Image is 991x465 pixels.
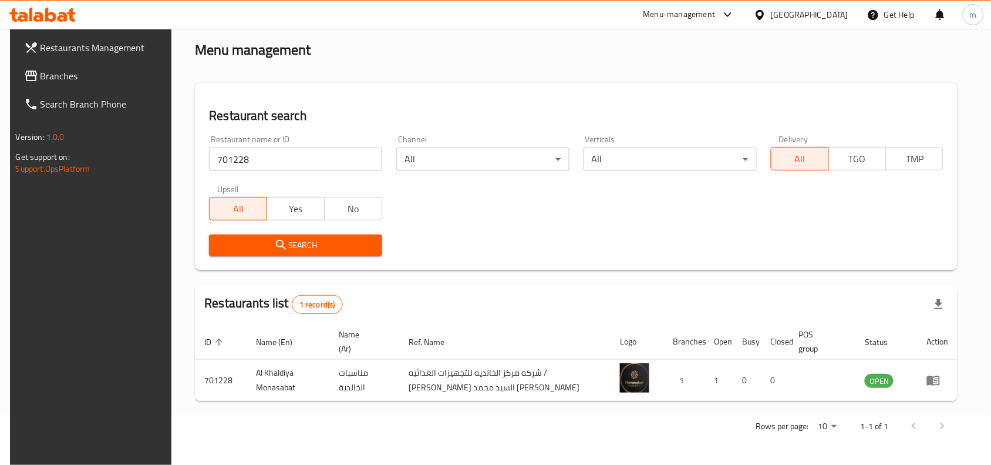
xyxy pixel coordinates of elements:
span: Search [218,238,373,253]
div: Total records count [292,295,343,314]
h2: Restaurant search [209,107,943,125]
span: 1.0.0 [46,129,65,145]
div: Rows per page: [813,418,841,436]
p: Rows per page: [756,419,808,434]
div: Menu-management [643,8,716,22]
span: All [214,200,262,218]
span: Name (En) [256,335,308,349]
span: Status [865,335,903,349]
th: Logo [611,324,663,360]
img: Al Khaldiya Monasabat [620,363,649,393]
span: ID [204,335,227,349]
span: Search Branch Phone [41,97,166,111]
th: Open [705,324,733,360]
div: Menu [926,373,948,387]
span: Ref. Name [409,335,460,349]
label: Delivery [779,135,808,143]
span: Restaurants Management [41,41,166,55]
span: POS group [798,327,841,356]
span: TGO [834,150,882,168]
table: enhanced table [195,324,958,402]
button: Yes [267,197,325,220]
td: 701228 [195,360,247,402]
div: All [584,148,757,171]
span: m [970,8,977,21]
th: Branches [663,324,705,360]
th: Closed [761,324,789,360]
th: Action [917,324,958,360]
div: Export file [925,290,953,319]
h2: Restaurants list [204,295,342,314]
td: 1 [705,360,733,402]
button: No [324,197,382,220]
span: All [776,150,824,168]
button: TGO [828,147,886,170]
span: Get support on: [16,149,70,165]
a: Support.OpsPlatform [16,161,90,176]
td: 1 [663,360,705,402]
td: 0 [761,360,789,402]
span: Name (Ar) [339,327,386,356]
button: TMP [886,147,944,170]
input: Search for restaurant name or ID.. [209,148,382,171]
td: مناسبات الخالدية [329,360,400,402]
span: TMP [891,150,939,168]
span: No [329,200,377,218]
div: All [396,148,569,171]
span: OPEN [865,374,894,388]
span: Version: [16,129,45,145]
td: شركه مركز الخالديه للتجهيزات الغذائيه / [PERSON_NAME] السيد محمد [PERSON_NAME] [400,360,611,402]
td: 0 [733,360,761,402]
h2: Menu management [195,41,311,59]
a: Search Branch Phone [15,90,176,118]
span: Yes [272,200,320,218]
th: Busy [733,324,761,360]
span: 1 record(s) [292,299,342,310]
label: Upsell [217,185,239,193]
button: All [771,147,829,170]
span: Branches [41,69,166,83]
button: All [209,197,267,220]
p: 1-1 of 1 [860,419,888,434]
a: Branches [15,62,176,90]
div: [GEOGRAPHIC_DATA] [771,8,848,21]
td: Al Khaldiya Monasabat [247,360,329,402]
a: Restaurants Management [15,34,176,62]
button: Search [209,235,382,256]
